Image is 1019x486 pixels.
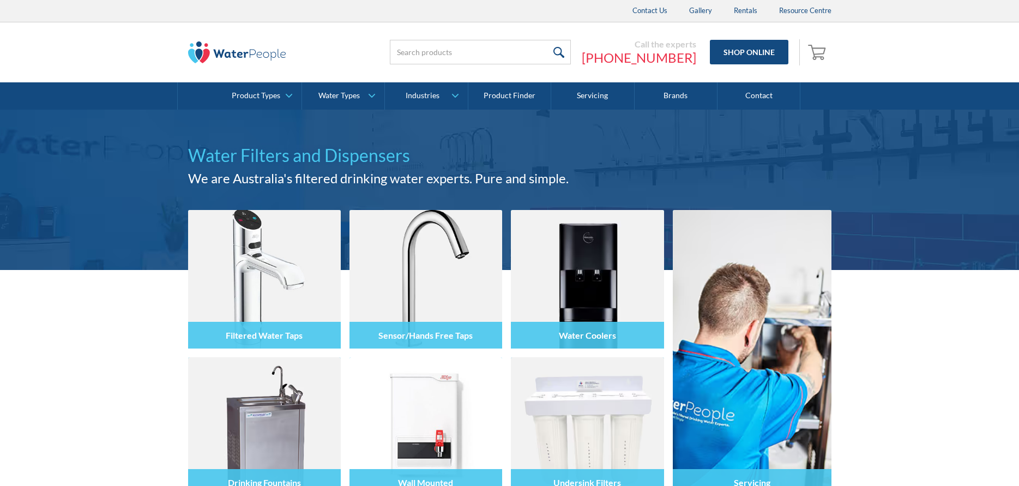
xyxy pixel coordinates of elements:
[551,82,634,110] a: Servicing
[582,39,696,50] div: Call the experts
[390,40,571,64] input: Search products
[226,330,303,340] h4: Filtered Water Taps
[805,39,831,65] a: Open empty cart
[710,40,788,64] a: Shop Online
[302,82,384,110] a: Water Types
[468,82,551,110] a: Product Finder
[318,91,360,100] div: Water Types
[385,82,467,110] a: Industries
[232,91,280,100] div: Product Types
[378,330,473,340] h4: Sensor/Hands Free Taps
[511,210,664,349] img: Water Coolers
[349,210,502,349] img: Sensor/Hands Free Taps
[188,210,341,349] img: Filtered Water Taps
[635,82,717,110] a: Brands
[406,91,439,100] div: Industries
[582,50,696,66] a: [PHONE_NUMBER]
[188,41,286,63] img: The Water People
[808,43,829,61] img: shopping cart
[559,330,616,340] h4: Water Coolers
[717,82,800,110] a: Contact
[219,82,302,110] a: Product Types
